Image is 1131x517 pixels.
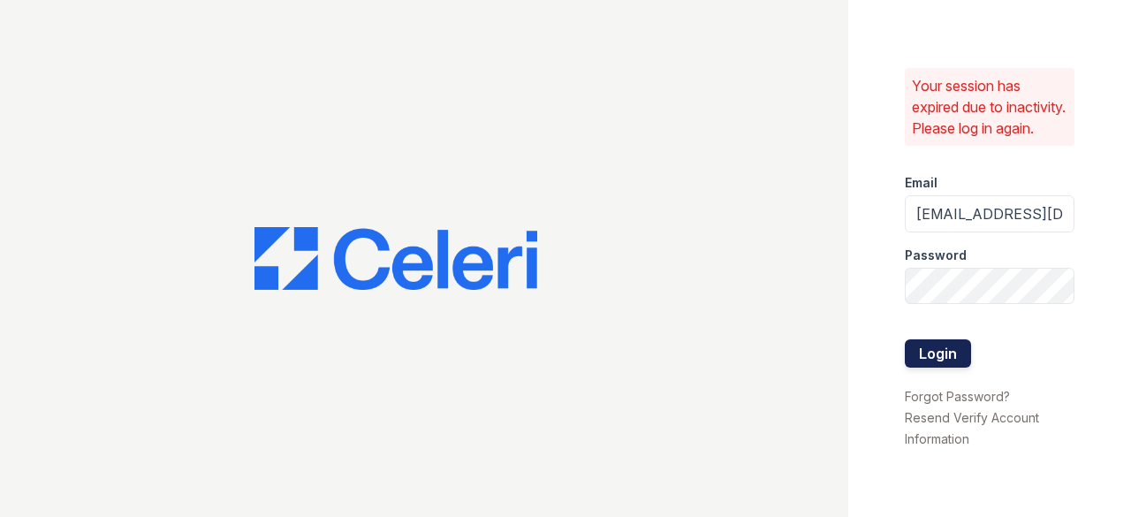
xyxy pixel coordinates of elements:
[905,247,967,264] label: Password
[254,227,537,291] img: CE_Logo_Blue-a8612792a0a2168367f1c8372b55b34899dd931a85d93a1a3d3e32e68fde9ad4.png
[905,339,971,368] button: Login
[912,75,1067,139] p: Your session has expired due to inactivity. Please log in again.
[905,410,1039,446] a: Resend Verify Account Information
[905,389,1010,404] a: Forgot Password?
[905,174,937,192] label: Email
